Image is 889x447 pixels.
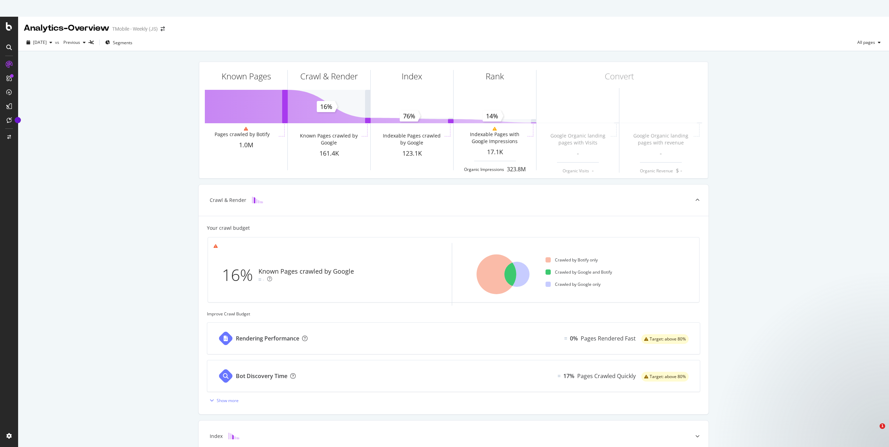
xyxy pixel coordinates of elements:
[880,423,885,429] span: 1
[161,26,165,31] div: arrow-right-arrow-left
[380,132,443,146] div: Indexable Pages crawled by Google
[297,132,360,146] div: Known Pages crawled by Google
[112,25,158,32] div: TMobile - Weekly (JS)
[563,372,574,380] div: 17%
[371,149,453,158] div: 123.1K
[252,197,263,203] img: block-icon
[546,269,612,275] div: Crawled by Google and Botify
[564,337,567,339] img: Equal
[33,39,47,45] span: 2025 Aug. 22nd
[207,360,700,392] a: Bot Discovery TimeEqual17%Pages Crawled Quicklywarning label
[263,276,264,283] div: -
[581,335,636,343] div: Pages Rendered Fast
[228,433,239,439] img: block-icon
[865,423,882,440] iframe: Intercom live chat
[55,39,61,45] span: vs
[855,39,875,45] span: All pages
[207,395,239,406] button: Show more
[300,70,358,82] div: Crawl & Render
[207,322,700,354] a: Rendering PerformanceEqual0%Pages Rendered Fastwarning label
[558,375,561,377] img: Equal
[215,131,270,138] div: Pages crawled by Botify
[855,37,883,48] button: All pages
[24,22,109,34] div: Analytics - Overview
[102,37,135,48] button: Segments
[207,225,250,232] div: Your crawl budget
[546,281,601,287] div: Crawled by Google only
[454,148,536,157] div: 17.1K
[507,165,526,173] div: 323.8M
[641,334,689,344] div: warning label
[546,257,598,263] div: Crawled by Botify only
[486,70,504,82] div: Rank
[402,70,422,82] div: Index
[641,372,689,382] div: warning label
[15,117,21,123] div: Tooltip anchor
[207,311,700,317] div: Improve Crawl Budget
[217,398,239,403] div: Show more
[24,37,55,48] button: [DATE]
[205,141,287,150] div: 1.0M
[577,372,636,380] div: Pages Crawled Quickly
[463,131,526,145] div: Indexable Pages with Google Impressions
[464,166,504,172] div: Organic Impressions
[650,375,686,379] span: Target: above 80%
[236,335,299,343] div: Rendering Performance
[222,70,271,82] div: Known Pages
[222,264,258,287] div: 16%
[236,372,287,380] div: Bot Discovery Time
[210,197,246,204] div: Crawl & Render
[61,37,88,48] button: Previous
[650,337,686,341] span: Target: above 80%
[570,335,578,343] div: 0%
[210,433,223,440] div: Index
[288,149,370,158] div: 161.4K
[258,267,354,276] div: Known Pages crawled by Google
[258,279,261,281] img: Equal
[113,40,132,46] span: Segments
[61,39,80,45] span: Previous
